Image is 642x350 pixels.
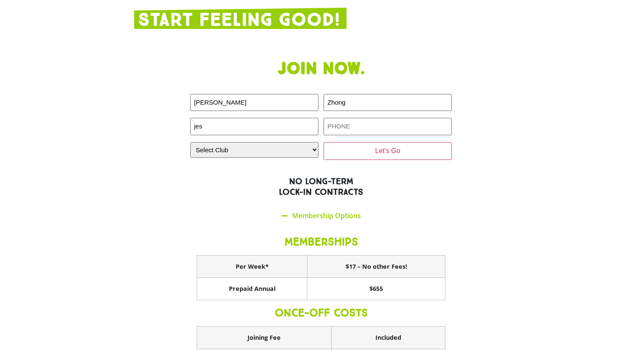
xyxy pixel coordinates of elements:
th: Per Week* [197,255,307,278]
h3: ONCE-OFF COSTS [197,307,445,319]
input: LAST NAME [324,94,452,111]
input: FIRST NAME [190,94,318,111]
h2: NO LONG-TERM LOCK-IN CONTRACTS [134,176,508,197]
input: PHONE [324,118,452,135]
th: Included [332,327,445,349]
div: Membership Options [190,206,452,226]
th: Joining Fee [197,327,332,349]
a: Membership Options [292,211,361,220]
input: Email [190,118,318,135]
th: $655 [307,278,445,300]
th: Prepaid Annual [197,278,307,300]
h3: MEMBERSHIPS [197,236,445,248]
th: $17 – No other Fees! [307,255,445,278]
h1: Join now. [134,59,508,79]
input: Let's Go [324,142,452,160]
